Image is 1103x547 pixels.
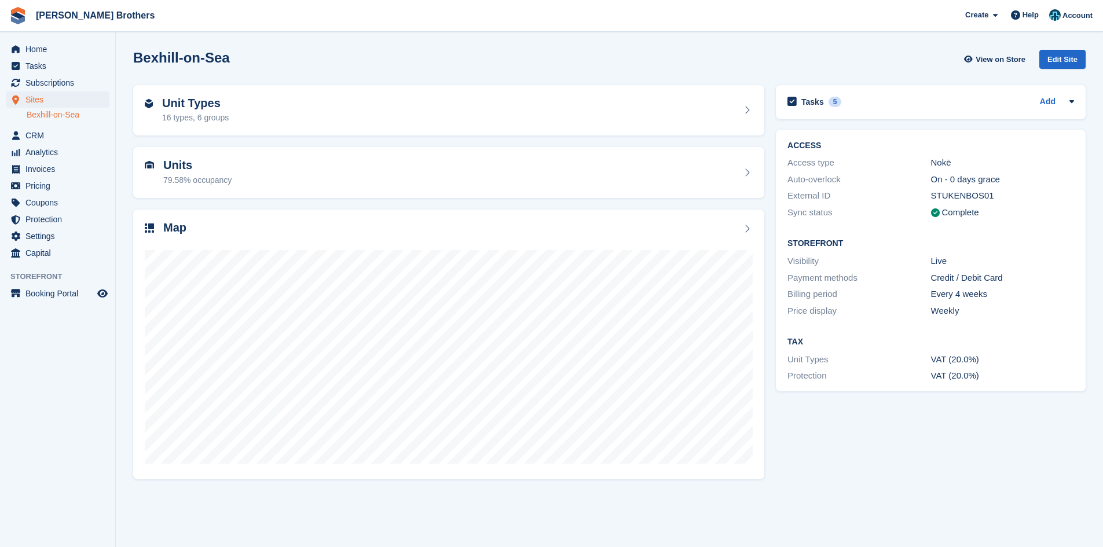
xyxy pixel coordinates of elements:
[931,353,1074,366] div: VAT (20.0%)
[6,194,109,211] a: menu
[6,228,109,244] a: menu
[25,228,95,244] span: Settings
[10,271,115,282] span: Storefront
[787,255,930,268] div: Visibility
[6,285,109,302] a: menu
[6,178,109,194] a: menu
[25,127,95,144] span: CRM
[25,91,95,108] span: Sites
[25,285,95,302] span: Booking Portal
[133,147,764,198] a: Units 79.58% occupancy
[931,189,1074,203] div: STUKENBOS01
[25,41,95,57] span: Home
[9,7,27,24] img: stora-icon-8386f47178a22dfd0bd8f6a31ec36ba5ce8667c1dd55bd0f319d3a0aa187defe.svg
[1062,10,1093,21] span: Account
[133,50,230,65] h2: Bexhill-on-Sea
[25,178,95,194] span: Pricing
[829,97,842,107] div: 5
[1040,96,1056,109] a: Add
[931,156,1074,170] div: Nokē
[787,353,930,366] div: Unit Types
[6,245,109,261] a: menu
[25,75,95,91] span: Subscriptions
[787,304,930,318] div: Price display
[965,9,988,21] span: Create
[787,239,1074,248] h2: Storefront
[931,288,1074,301] div: Every 4 weeks
[787,369,930,383] div: Protection
[6,161,109,177] a: menu
[25,194,95,211] span: Coupons
[133,210,764,480] a: Map
[976,54,1025,65] span: View on Store
[25,144,95,160] span: Analytics
[787,337,1074,347] h2: Tax
[801,97,824,107] h2: Tasks
[25,245,95,261] span: Capital
[25,58,95,74] span: Tasks
[931,369,1074,383] div: VAT (20.0%)
[787,141,1074,150] h2: ACCESS
[163,159,232,172] h2: Units
[6,127,109,144] a: menu
[145,99,153,108] img: unit-type-icn-2b2737a686de81e16bb02015468b77c625bbabd49415b5ef34ead5e3b44a266d.svg
[787,173,930,186] div: Auto-overlock
[6,211,109,227] a: menu
[6,144,109,160] a: menu
[96,287,109,300] a: Preview store
[6,75,109,91] a: menu
[1049,9,1061,21] img: Helen Eldridge
[133,85,764,136] a: Unit Types 16 types, 6 groups
[962,50,1030,69] a: View on Store
[31,6,159,25] a: [PERSON_NAME] Brothers
[6,91,109,108] a: menu
[787,288,930,301] div: Billing period
[25,211,95,227] span: Protection
[787,189,930,203] div: External ID
[163,221,186,234] h2: Map
[162,97,229,110] h2: Unit Types
[931,255,1074,268] div: Live
[162,112,229,124] div: 16 types, 6 groups
[145,223,154,233] img: map-icn-33ee37083ee616e46c38cad1a60f524a97daa1e2b2c8c0bc3eb3415660979fc1.svg
[1023,9,1039,21] span: Help
[27,109,109,120] a: Bexhill-on-Sea
[1039,50,1086,69] div: Edit Site
[1039,50,1086,74] a: Edit Site
[787,206,930,219] div: Sync status
[163,174,232,186] div: 79.58% occupancy
[787,156,930,170] div: Access type
[6,58,109,74] a: menu
[6,41,109,57] a: menu
[942,206,979,219] div: Complete
[931,304,1074,318] div: Weekly
[145,161,154,169] img: unit-icn-7be61d7bf1b0ce9d3e12c5938cc71ed9869f7b940bace4675aadf7bd6d80202e.svg
[931,271,1074,285] div: Credit / Debit Card
[931,173,1074,186] div: On - 0 days grace
[787,271,930,285] div: Payment methods
[25,161,95,177] span: Invoices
